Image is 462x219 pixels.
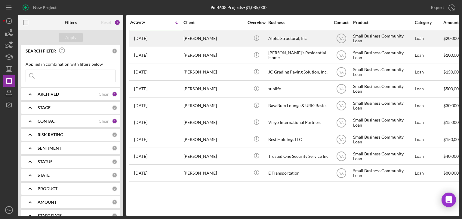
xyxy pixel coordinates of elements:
div: Virgo International Partners [268,115,328,130]
div: [PERSON_NAME]’s Residential Home [268,47,328,63]
div: Client [183,20,244,25]
b: STATUS [38,159,53,164]
button: Export [425,1,459,13]
div: Category [415,20,443,25]
time: 2025-07-21 05:48 [134,120,147,125]
div: 9 of 4638 Projects • $1,085,000 [211,5,266,10]
div: Small Business Community Loan [353,81,413,97]
div: Trusted One Security Service Inc [268,148,328,164]
text: YA [339,154,343,158]
div: Export [431,1,444,13]
div: Reset [101,20,111,25]
div: 0 [112,159,117,164]
b: SEARCH FILTER [26,49,56,53]
div: [PERSON_NAME] [183,148,244,164]
div: 0 [112,172,117,178]
text: YA [339,121,343,125]
div: Small Business Community Loan [353,165,413,181]
div: 2 [114,19,120,25]
div: 0 [112,145,117,151]
div: Business [268,20,328,25]
div: Clear [99,92,109,97]
text: YA [339,37,343,41]
div: [PERSON_NAME] [183,81,244,97]
div: Small Business Community Loan [353,115,413,130]
div: Loan [415,115,443,130]
div: Loan [415,31,443,46]
b: PRODUCT [38,186,57,191]
div: Small Business Community Loan [353,148,413,164]
b: ARCHIVED [38,92,59,97]
b: STAGE [38,105,51,110]
div: 0 [112,186,117,191]
div: Clear [99,119,109,124]
div: [PERSON_NAME] [183,165,244,181]
div: [PERSON_NAME] [183,98,244,114]
text: YA [339,104,343,108]
div: Overview [245,20,268,25]
time: 2025-07-17 22:11 [134,137,147,142]
div: sunlife [268,81,328,97]
b: CONTACT [38,119,57,124]
div: 0 [112,132,117,137]
text: YA [339,137,343,142]
div: [PERSON_NAME] [183,64,244,80]
div: JC Grading Paving Solution, Inc. [268,64,328,80]
time: 2025-07-13 21:54 [134,171,147,175]
div: [PERSON_NAME] [183,115,244,130]
div: New Project [33,1,57,13]
time: 2025-08-11 19:28 [134,70,147,74]
text: YA [339,171,343,175]
time: 2025-07-16 20:01 [134,154,147,159]
div: Small Business Community Loan [353,47,413,63]
div: Loan [415,81,443,97]
b: RISK RATING [38,132,63,137]
div: Product [353,20,413,25]
text: YA [339,70,343,74]
div: Open Intercom Messenger [442,193,456,207]
b: SENTIMENT [38,146,61,151]
div: Contact [330,20,353,25]
time: 2025-08-07 04:44 [134,86,147,91]
div: Applied in combination with filters below [26,62,116,67]
text: YA [7,208,11,212]
div: Small Business Community Loan [353,131,413,147]
div: Loan [415,47,443,63]
text: YA [339,87,343,91]
b: START DATE [38,213,62,218]
b: Filters [65,20,77,25]
div: 0 [112,199,117,205]
div: Alpha Structural, Inc [268,31,328,46]
div: 0 [112,105,117,110]
time: 2025-07-31 00:35 [134,103,147,108]
button: YA [3,204,15,216]
button: New Project [18,1,63,13]
div: Loan [415,64,443,80]
div: Loan [415,165,443,181]
div: Small Business Community Loan [353,31,413,46]
div: Loan [415,148,443,164]
div: 1 [112,91,117,97]
div: E Transportation [268,165,328,181]
div: Small Business Community Loan [353,98,413,114]
div: [PERSON_NAME] [183,47,244,63]
div: [PERSON_NAME] [183,31,244,46]
div: 0 [112,48,117,54]
time: 2025-08-12 08:13 [134,36,147,41]
div: Apply [65,33,76,42]
div: Best Holdings LLC [268,131,328,147]
button: Apply [59,33,83,42]
b: STATE [38,173,50,178]
div: Loan [415,98,443,114]
div: [PERSON_NAME] [183,131,244,147]
div: BayaBum Lounge & URK-Basics [268,98,328,114]
div: Loan [415,131,443,147]
text: YA [339,53,343,58]
div: Small Business Community Loan [353,64,413,80]
div: 1 [112,118,117,124]
b: AMOUNT [38,200,57,205]
time: 2025-08-11 22:22 [134,53,147,58]
div: 0 [112,213,117,218]
div: Activity [130,20,157,25]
